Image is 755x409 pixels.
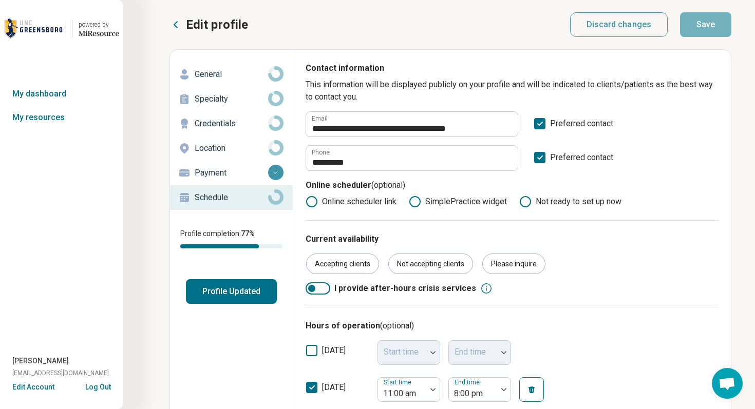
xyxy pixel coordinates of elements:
button: Edit Account [12,382,54,393]
p: Contact information [306,62,719,79]
button: Save [680,12,731,37]
p: Location [195,142,268,154]
span: I provide after-hours crisis services [334,282,476,295]
p: This information will be displayed publicly on your profile and will be indicated to clients/pati... [306,79,719,103]
div: Please inquire [482,254,545,274]
div: Profile completion: [170,222,293,255]
div: Open chat [712,368,743,399]
button: Log Out [85,382,111,390]
label: Phone [312,149,330,155]
a: Specialty [170,87,293,111]
span: (optional) [380,321,414,330]
span: [EMAIL_ADDRESS][DOMAIN_NAME] [12,368,109,378]
label: End time [455,379,482,386]
p: Specialty [195,93,268,105]
span: Preferred contact [550,118,613,137]
img: UNC Greensboro [4,16,66,41]
a: General [170,62,293,87]
span: (optional) [371,180,405,190]
label: Email [312,115,328,122]
p: Online scheduler [306,179,719,196]
p: General [195,68,268,81]
label: Not ready to set up now [519,196,621,208]
label: Start time [384,379,413,386]
div: Profile completion [180,244,282,248]
p: Credentials [195,118,268,130]
span: [PERSON_NAME] [12,356,69,366]
div: Accepting clients [306,254,379,274]
button: Profile Updated [186,279,277,304]
button: Edit profile [169,16,248,33]
a: Schedule [170,185,293,210]
span: [DATE] [322,345,346,355]
p: Schedule [195,191,268,204]
button: Discard changes [570,12,668,37]
span: 77 % [241,229,255,238]
label: Online scheduler link [306,196,397,208]
h3: Hours of operation [306,320,719,332]
p: Payment [195,167,268,179]
a: UNC Greensboropowered by [4,16,119,41]
a: Location [170,136,293,161]
p: Edit profile [186,16,248,33]
label: SimplePractice widget [409,196,507,208]
span: [DATE] [322,382,346,392]
div: Not accepting clients [388,254,473,274]
p: Current availability [306,233,719,245]
a: Credentials [170,111,293,136]
div: powered by [79,20,119,29]
a: Payment [170,161,293,185]
span: Preferred contact [550,151,613,171]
